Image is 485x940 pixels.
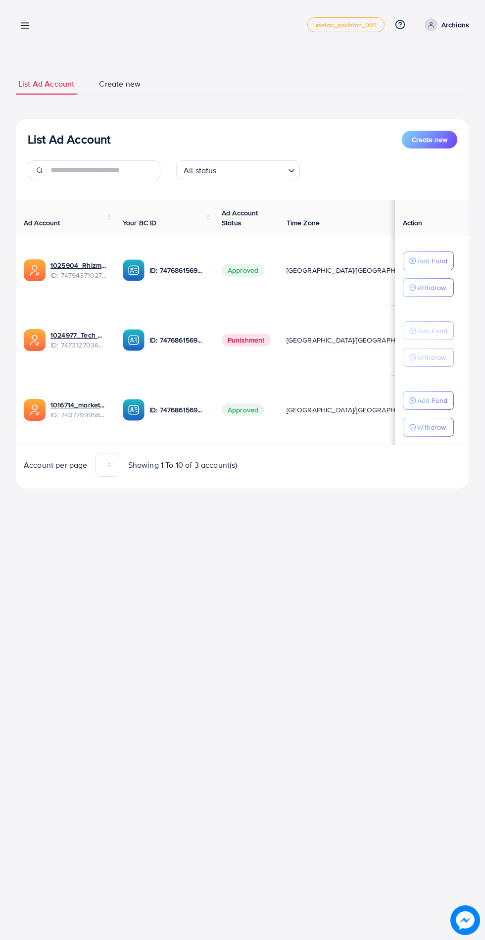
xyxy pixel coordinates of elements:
[403,218,423,228] span: Action
[222,403,264,416] span: Approved
[403,251,454,270] button: Add Fund
[417,255,447,267] p: Add Fund
[50,330,107,340] a: 1024977_Tech Wave_1739972983986
[287,265,424,275] span: [GEOGRAPHIC_DATA]/[GEOGRAPHIC_DATA]
[220,161,284,178] input: Search for option
[417,325,447,337] p: Add Fund
[24,218,60,228] span: Ad Account
[403,391,454,410] button: Add Fund
[441,19,469,31] p: Archians
[403,418,454,437] button: Withdraw
[450,905,480,935] img: image
[50,410,107,420] span: ID: 7407799958096789521
[24,259,46,281] img: ic-ads-acc.e4c84228.svg
[176,160,300,180] div: Search for option
[99,78,141,90] span: Create new
[417,421,446,433] p: Withdraw
[18,78,74,90] span: List Ad Account
[24,459,88,471] span: Account per page
[123,259,145,281] img: ic-ba-acc.ded83a64.svg
[50,260,107,270] a: 1025904_Rhizmall Archbeat_1741442161001
[222,334,271,346] span: Punishment
[403,278,454,297] button: Withdraw
[50,260,107,281] div: <span class='underline'>1025904_Rhizmall Archbeat_1741442161001</span></br>7479437102770323473
[287,218,320,228] span: Time Zone
[50,400,107,420] div: <span class='underline'>1016714_marketbay_1724762849692</span></br>7407799958096789521
[128,459,238,471] span: Showing 1 To 10 of 3 account(s)
[149,334,206,346] p: ID: 7476861569385742352
[287,405,424,415] span: [GEOGRAPHIC_DATA]/[GEOGRAPHIC_DATA]
[123,218,157,228] span: Your BC ID
[402,131,457,148] button: Create new
[182,163,219,178] span: All status
[50,400,107,410] a: 1016714_marketbay_1724762849692
[287,335,424,345] span: [GEOGRAPHIC_DATA]/[GEOGRAPHIC_DATA]
[222,264,264,277] span: Approved
[50,330,107,350] div: <span class='underline'>1024977_Tech Wave_1739972983986</span></br>7473127036257615873
[222,208,258,228] span: Ad Account Status
[307,17,385,32] a: metap_pakistan_001
[24,329,46,351] img: ic-ads-acc.e4c84228.svg
[403,348,454,367] button: Withdraw
[417,395,447,406] p: Add Fund
[50,340,107,350] span: ID: 7473127036257615873
[316,22,376,28] span: metap_pakistan_001
[50,270,107,280] span: ID: 7479437102770323473
[28,132,110,147] h3: List Ad Account
[417,351,446,363] p: Withdraw
[123,399,145,421] img: ic-ba-acc.ded83a64.svg
[149,264,206,276] p: ID: 7476861569385742352
[24,399,46,421] img: ic-ads-acc.e4c84228.svg
[421,18,469,31] a: Archians
[123,329,145,351] img: ic-ba-acc.ded83a64.svg
[403,321,454,340] button: Add Fund
[412,135,447,145] span: Create new
[417,282,446,294] p: Withdraw
[149,404,206,416] p: ID: 7476861569385742352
